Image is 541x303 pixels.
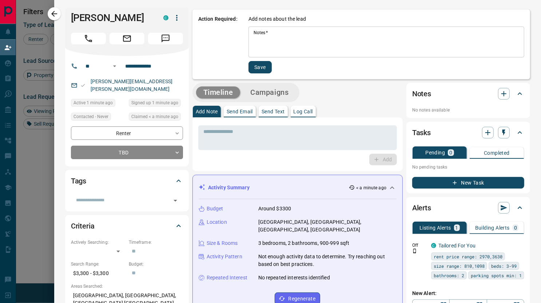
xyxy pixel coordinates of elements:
[412,290,524,297] p: New Alert:
[258,274,330,282] p: No repeated interests identified
[412,85,524,102] div: Notes
[71,220,95,232] h2: Criteria
[196,86,240,98] button: Timeline
[163,15,168,20] div: condos.ca
[131,99,178,106] span: Signed up 1 minute ago
[356,185,386,191] p: < a minute ago
[412,249,417,254] svg: Push Notification Only
[475,225,510,230] p: Building Alerts
[207,239,238,247] p: Size & Rooms
[71,283,183,290] p: Areas Searched:
[248,15,306,23] p: Add notes about the lead
[227,109,253,114] p: Send Email
[91,78,173,92] a: [PERSON_NAME][EMAIL_ADDRESS][PERSON_NAME][DOMAIN_NAME]
[196,109,218,114] p: Add Note
[434,272,464,279] span: bathrooms: 2
[71,12,152,24] h1: [PERSON_NAME]
[412,177,524,189] button: New Task
[71,33,106,44] span: Call
[71,261,125,267] p: Search Range:
[71,172,183,190] div: Tags
[412,127,431,138] h2: Tasks
[80,83,85,88] svg: Email Valid
[129,239,183,246] p: Timeframe:
[438,243,476,249] a: Tailored For You
[73,113,108,120] span: Contacted - Never
[73,99,113,106] span: Active 1 minute ago
[207,205,223,213] p: Budget
[129,261,183,267] p: Budget:
[208,184,250,191] p: Activity Summary
[71,217,183,235] div: Criteria
[71,126,183,140] div: Renter
[425,150,445,155] p: Pending
[412,124,524,141] div: Tasks
[207,274,247,282] p: Repeated Interest
[431,243,436,248] div: condos.ca
[71,175,86,187] h2: Tags
[262,109,285,114] p: Send Text
[434,253,502,260] span: rent price range: 2970,3630
[484,150,510,155] p: Completed
[412,242,427,249] p: Off
[258,253,397,268] p: Not enough activity data to determine. Try reaching out based on best practices.
[471,272,522,279] span: parking spots min: 1
[110,33,144,44] span: Email
[198,15,238,73] p: Action Required:
[514,225,517,230] p: 0
[243,86,296,98] button: Campaigns
[412,88,431,100] h2: Notes
[419,225,451,230] p: Listing Alerts
[258,218,397,234] p: [GEOGRAPHIC_DATA], [GEOGRAPHIC_DATA], [GEOGRAPHIC_DATA], [GEOGRAPHIC_DATA]
[412,199,524,217] div: Alerts
[71,99,125,109] div: Mon Sep 15 2025
[248,61,272,73] button: Save
[129,113,183,123] div: Mon Sep 15 2025
[71,267,125,279] p: $3,300 - $3,300
[71,146,183,159] div: TBD
[207,218,227,226] p: Location
[491,262,517,270] span: beds: 3-99
[207,253,242,260] p: Activity Pattern
[170,195,180,206] button: Open
[258,239,350,247] p: 3 bedrooms, 2 bathrooms, 900-999 sqft
[294,109,313,114] p: Log Call
[434,262,485,270] span: size range: 810,1098
[199,181,397,194] div: Activity Summary< a minute ago
[148,33,183,44] span: Message
[412,107,524,113] p: No notes available
[129,99,183,109] div: Mon Sep 15 2025
[456,225,458,230] p: 1
[71,239,125,246] p: Actively Searching:
[412,202,431,214] h2: Alerts
[110,62,119,70] button: Open
[412,162,524,173] p: No pending tasks
[449,150,452,155] p: 0
[258,205,291,213] p: Around $3300
[131,113,178,120] span: Claimed < a minute ago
